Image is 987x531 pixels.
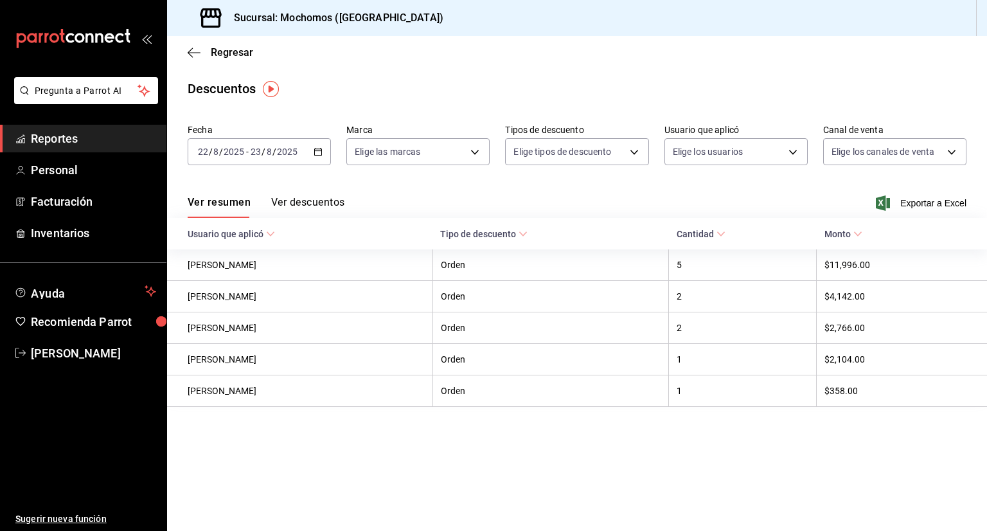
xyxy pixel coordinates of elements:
th: $4,142.00 [817,281,987,312]
th: Orden [432,344,669,375]
label: Marca [346,125,490,134]
span: Ayuda [31,283,139,299]
input: -- [266,147,272,157]
button: Ver resumen [188,196,251,218]
input: -- [197,147,209,157]
th: Orden [432,312,669,344]
label: Usuario que aplicó [664,125,808,134]
th: Orden [432,249,669,281]
button: Regresar [188,46,253,59]
span: Recomienda Parrot [31,313,156,330]
th: 2 [669,281,817,312]
span: Usuario que aplicó [188,229,275,239]
span: Elige las marcas [355,145,420,158]
label: Tipos de descuento [505,125,648,134]
th: $358.00 [817,375,987,407]
th: 1 [669,344,817,375]
th: [PERSON_NAME] [167,249,432,281]
span: / [219,147,223,157]
span: Elige los usuarios [673,145,743,158]
label: Canal de venta [823,125,966,134]
th: [PERSON_NAME] [167,344,432,375]
button: Pregunta a Parrot AI [14,77,158,104]
button: Exportar a Excel [878,195,966,211]
th: 1 [669,375,817,407]
button: Ver descuentos [271,196,344,218]
th: $2,104.00 [817,344,987,375]
th: 2 [669,312,817,344]
span: - [246,147,249,157]
img: Tooltip marker [263,81,279,97]
span: / [262,147,265,157]
span: Tipo de descuento [440,229,528,239]
input: ---- [223,147,245,157]
th: $11,996.00 [817,249,987,281]
th: 5 [669,249,817,281]
span: Elige tipos de descuento [513,145,611,158]
input: -- [213,147,219,157]
th: Orden [432,375,669,407]
h3: Sucursal: Mochomos ([GEOGRAPHIC_DATA]) [224,10,443,26]
div: Descuentos [188,79,256,98]
div: navigation tabs [188,196,344,218]
span: Inventarios [31,224,156,242]
span: Sugerir nueva función [15,512,156,526]
span: Elige los canales de venta [831,145,934,158]
th: Orden [432,281,669,312]
span: Cantidad [677,229,725,239]
span: Monto [824,229,862,239]
th: $2,766.00 [817,312,987,344]
span: [PERSON_NAME] [31,345,156,362]
span: Pregunta a Parrot AI [35,84,138,98]
span: Facturación [31,193,156,210]
a: Pregunta a Parrot AI [9,93,158,107]
th: [PERSON_NAME] [167,312,432,344]
button: open_drawer_menu [141,33,152,44]
span: / [272,147,276,157]
span: Reportes [31,130,156,147]
span: / [209,147,213,157]
span: Regresar [211,46,253,59]
label: Fecha [188,125,331,134]
input: -- [250,147,262,157]
input: ---- [276,147,298,157]
th: [PERSON_NAME] [167,281,432,312]
span: Personal [31,161,156,179]
th: [PERSON_NAME] [167,375,432,407]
